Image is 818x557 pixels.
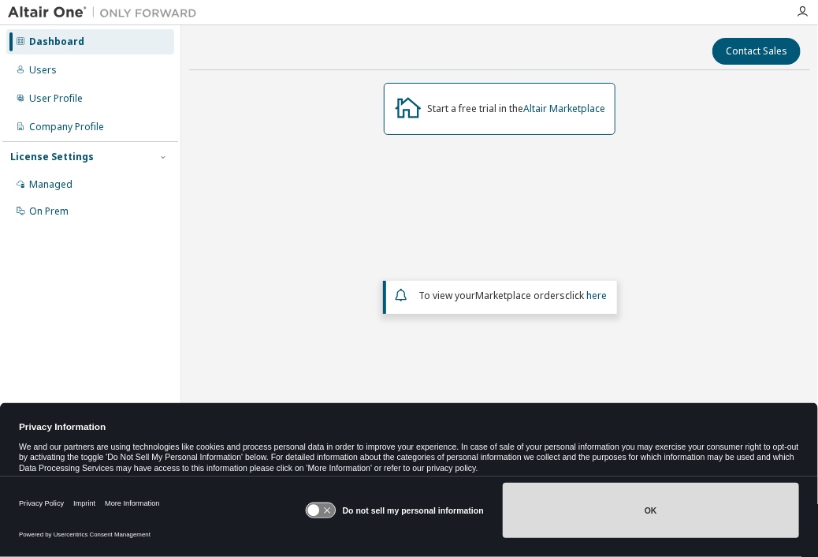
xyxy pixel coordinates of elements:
[587,289,608,302] a: here
[10,151,94,163] div: License Settings
[419,289,608,302] span: To view your click
[476,289,566,302] em: Marketplace orders
[29,36,84,48] div: Dashboard
[712,38,801,65] button: Contact Sales
[29,178,73,191] div: Managed
[29,64,57,77] div: Users
[29,92,83,105] div: User Profile
[8,5,205,21] img: Altair One
[523,102,605,115] a: Altair Marketplace
[427,103,605,115] div: Start a free trial in the
[29,205,69,218] div: On Prem
[29,121,104,133] div: Company Profile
